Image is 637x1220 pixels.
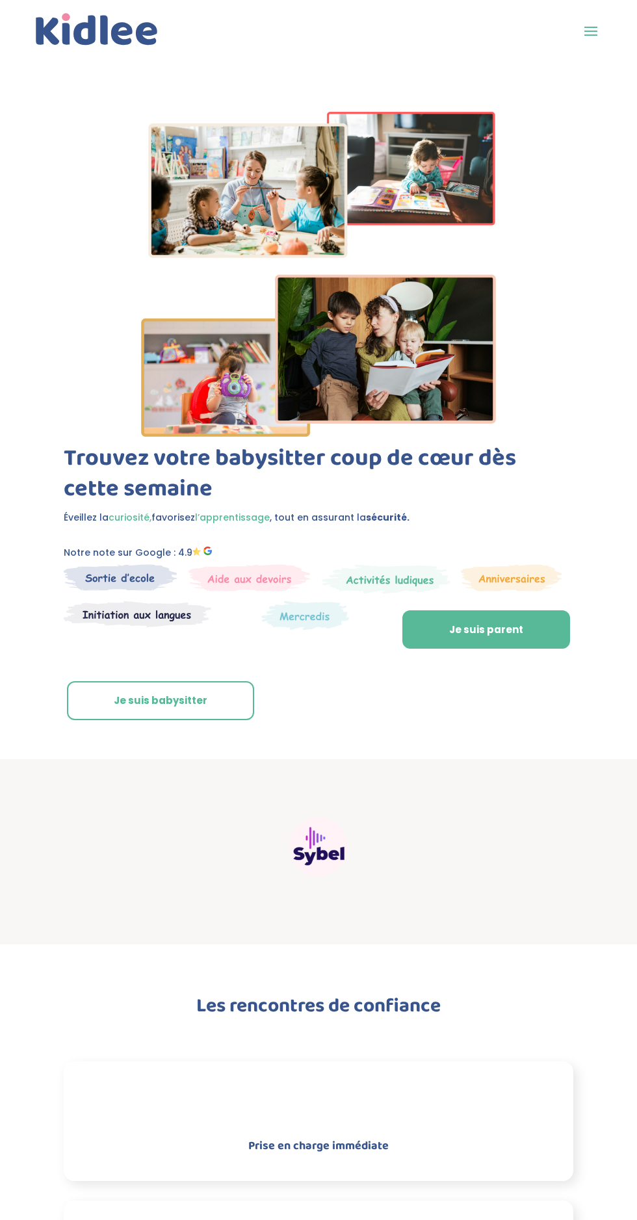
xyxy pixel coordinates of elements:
[322,564,450,594] img: Mercredi
[141,112,496,437] img: Imgs-2
[195,511,270,524] span: l’apprentissage
[109,511,151,524] span: curiosité,
[64,443,573,511] h1: Trouvez votre babysitter coup de cœur dès cette semaine
[402,610,570,649] a: Je suis parent
[261,601,349,630] img: Thematique
[67,681,254,720] a: Je suis babysitter
[64,510,573,526] p: Éveillez la favorisez , tout en assurant la
[461,564,562,591] img: Anniversaire
[188,564,311,591] img: weekends
[366,511,409,524] strong: sécurité.
[64,601,211,628] img: Atelier thematique
[64,996,573,1022] h2: Les rencontres de confiance
[248,1137,389,1155] span: Prise en charge immédiate
[64,545,573,561] p: Notre note sur Google : 4.9
[64,564,177,591] img: Sortie decole
[289,818,348,876] img: Sybel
